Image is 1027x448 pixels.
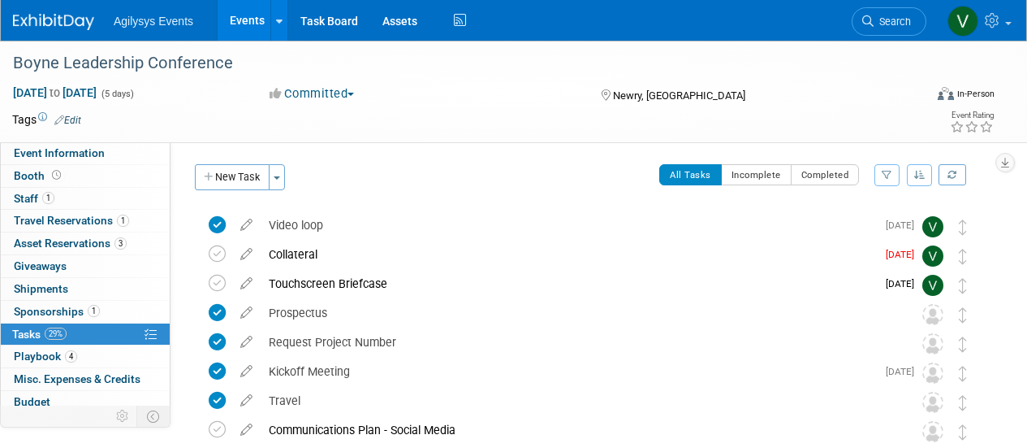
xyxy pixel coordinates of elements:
[14,146,105,159] span: Event Information
[14,395,50,408] span: Budget
[14,169,64,182] span: Booth
[922,304,943,325] img: Unassigned
[261,299,890,327] div: Prospectus
[88,305,100,317] span: 1
[886,249,922,260] span: [DATE]
[261,416,890,444] div: Communications Plan - Social Media
[1,346,170,368] a: Playbook4
[114,237,127,250] span: 3
[195,164,270,190] button: New Task
[959,249,967,264] i: Move task
[1,233,170,254] a: Asset Reservations3
[886,220,922,231] span: [DATE]
[659,164,722,185] button: All Tasks
[232,335,261,350] a: edit
[922,363,943,384] img: Unassigned
[14,214,129,227] span: Travel Reservations
[959,220,967,235] i: Move task
[959,307,967,323] i: Move task
[47,86,63,99] span: to
[959,395,967,411] i: Move task
[261,328,890,356] div: Request Project Number
[261,241,876,268] div: Collateral
[956,88,995,100] div: In-Person
[261,387,890,415] div: Travel
[14,372,140,385] span: Misc. Expenses & Credits
[959,366,967,381] i: Move task
[12,328,67,341] span: Tasks
[791,164,860,185] button: Completed
[232,394,261,408] a: edit
[42,192,54,204] span: 1
[114,15,193,28] span: Agilysys Events
[959,278,967,294] i: Move task
[232,218,261,233] a: edit
[852,7,926,36] a: Search
[721,164,792,185] button: Incomplete
[232,364,261,379] a: edit
[1,255,170,277] a: Giveaways
[54,115,81,126] a: Edit
[1,301,170,323] a: Sponsorships1
[14,350,77,363] span: Playbook
[1,165,170,187] a: Booth
[886,366,922,377] span: [DATE]
[12,85,97,100] span: [DATE] [DATE]
[45,328,67,340] span: 29%
[922,246,943,267] img: Vaitiare Munoz
[14,282,68,295] span: Shipments
[117,215,129,227] span: 1
[874,15,911,28] span: Search
[13,14,94,30] img: ExhibitDay
[14,259,67,272] span: Giveaways
[12,111,81,128] td: Tags
[922,216,943,237] img: Vaitiare Munoz
[109,406,137,427] td: Personalize Event Tab Strip
[947,6,978,37] img: Vaitiare Munoz
[232,306,261,320] a: edit
[1,188,170,210] a: Staff1
[264,85,360,102] button: Committed
[100,89,134,99] span: (5 days)
[851,85,995,109] div: Event Format
[14,237,127,250] span: Asset Reservations
[922,392,943,413] img: Unassigned
[922,421,943,442] img: Unassigned
[7,49,911,78] div: Boyne Leadership Conference
[1,210,170,232] a: Travel Reservations1
[232,247,261,262] a: edit
[1,278,170,300] a: Shipments
[14,192,54,205] span: Staff
[261,211,876,239] div: Video loop
[938,87,954,100] img: Format-Inperson.png
[959,337,967,352] i: Move task
[232,423,261,437] a: edit
[261,358,876,385] div: Kickoff Meeting
[922,333,943,354] img: Unassigned
[922,275,943,296] img: Vaitiare Munoz
[65,350,77,363] span: 4
[959,424,967,440] i: Move task
[49,169,64,181] span: Booth not reserved yet
[137,406,170,427] td: Toggle Event Tabs
[14,305,100,318] span: Sponsorships
[232,276,261,291] a: edit
[1,368,170,390] a: Misc. Expenses & Credits
[261,270,876,298] div: Touchscreen Briefcase
[886,278,922,289] span: [DATE]
[1,391,170,413] a: Budget
[939,164,966,185] a: Refresh
[1,142,170,164] a: Event Information
[613,89,745,102] span: Newry, [GEOGRAPHIC_DATA]
[950,111,994,120] div: Event Rating
[1,324,170,346] a: Tasks29%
